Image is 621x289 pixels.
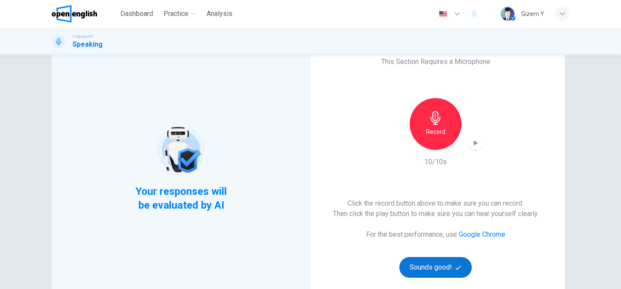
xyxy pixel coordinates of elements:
[52,5,117,22] a: OpenEnglish logo
[381,57,490,67] h6: This Section Requires a Microphone
[399,257,472,278] button: Sounds good!
[501,7,514,21] img: Profile picture
[163,9,188,19] span: Practice
[154,122,208,177] img: robot icon
[52,5,97,22] img: OpenEnglish logo
[521,9,545,19] div: Gizem Y.
[203,6,236,22] button: Analysis
[333,198,539,219] h6: Click the record button above to make sure you can record. Then click the play button to make sur...
[366,229,505,240] h6: For the best performance, use
[424,157,447,167] h6: 10/10s
[207,9,232,19] span: Analysis
[459,230,505,238] a: Google Chrome
[438,11,448,17] img: en
[117,6,157,22] button: Dashboard
[72,39,103,50] h1: Speaking
[426,127,445,137] h6: Record
[410,98,461,150] button: Record
[72,33,94,39] span: Linguaskill
[160,6,200,22] button: Practice
[120,9,153,19] span: Dashboard
[129,184,234,212] span: Your responses will be evaluated by AI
